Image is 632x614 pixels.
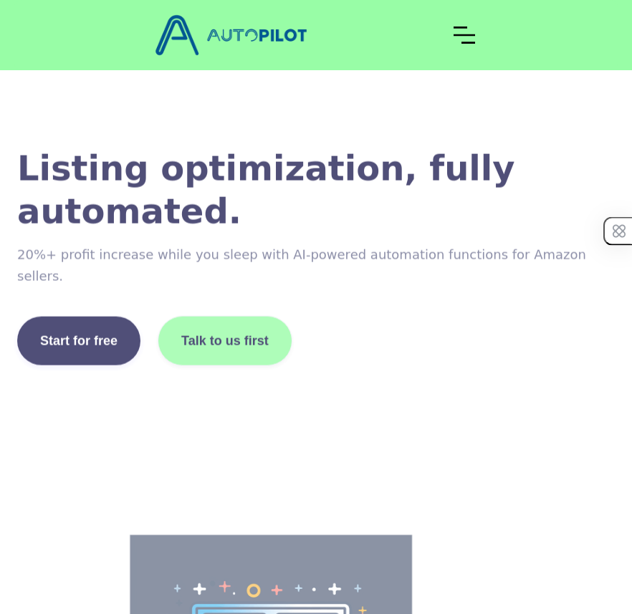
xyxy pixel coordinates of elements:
[40,333,118,347] div: Start for free
[17,316,140,365] a: Start for free
[158,315,292,365] a: Talk to us first
[181,333,269,347] div: Talk to us first
[17,146,615,232] h1: Listing optimization, fully automated.
[17,244,615,287] p: 20%+ profit increase while you sleep with AI-powered automation functions for Amazon sellers.
[441,14,488,57] div: menu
